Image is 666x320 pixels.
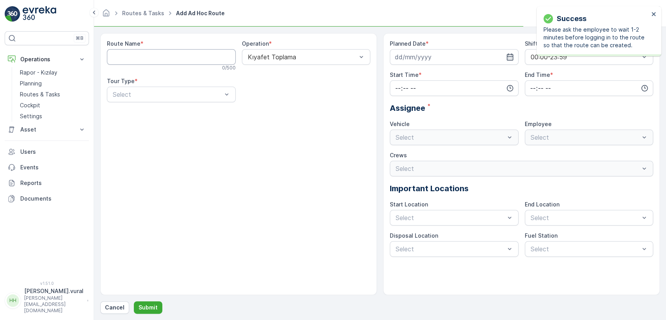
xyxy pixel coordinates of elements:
span: Assignee [390,102,425,114]
label: Operation [242,40,269,47]
p: Asset [20,126,73,133]
p: Select [396,244,505,254]
img: logo_light-DOdMpM7g.png [23,6,56,22]
label: Planned Date [390,40,426,47]
button: HH[PERSON_NAME].vural[PERSON_NAME][EMAIL_ADDRESS][DOMAIN_NAME] [5,287,89,314]
button: Submit [134,301,162,314]
a: Events [5,160,89,175]
p: Rapor - Kızılay [20,69,57,76]
label: Fuel Station [525,232,558,239]
div: HH [7,294,19,307]
label: Shift [525,40,538,47]
span: v 1.51.0 [5,281,89,286]
p: Cockpit [20,101,40,109]
p: Documents [20,195,86,203]
label: End Location [525,201,559,208]
p: Settings [20,112,42,120]
p: Reports [20,179,86,187]
a: Reports [5,175,89,191]
p: 0 / 500 [222,65,236,71]
p: Users [20,148,86,156]
a: Cockpit [17,100,89,111]
p: Events [20,164,86,171]
a: Users [5,144,89,160]
a: Homepage [102,12,110,18]
label: Start Time [390,71,419,78]
p: Please ask the employee to wait 1-2 minutes before logging in to the route so that the route can ... [543,26,649,49]
button: Cancel [100,301,129,314]
a: Settings [17,111,89,122]
p: ⌘B [76,35,83,41]
p: Success [557,13,586,24]
p: Routes & Tasks [20,91,60,98]
p: [PERSON_NAME][EMAIL_ADDRESS][DOMAIN_NAME] [24,295,83,314]
label: Tour Type [107,78,135,84]
label: Employee [525,121,552,127]
a: Routes & Tasks [17,89,89,100]
a: Routes & Tasks [122,10,164,16]
a: Planning [17,78,89,89]
p: Important Locations [390,183,653,194]
label: Disposal Location [390,232,438,239]
button: Asset [5,122,89,137]
p: Select [531,213,640,222]
p: Select [531,244,640,254]
label: Crews [390,152,407,158]
label: Start Location [390,201,428,208]
a: Rapor - Kızılay [17,67,89,78]
img: logo [5,6,20,22]
p: Select [396,213,505,222]
p: Select [113,90,222,99]
p: Planning [20,80,42,87]
button: Operations [5,52,89,67]
label: Route Name [107,40,140,47]
a: Documents [5,191,89,206]
label: End Time [525,71,550,78]
span: Add Ad Hoc Route [174,9,226,17]
button: close [651,11,657,18]
p: Cancel [105,304,124,311]
p: Submit [139,304,158,311]
p: Operations [20,55,73,63]
p: [PERSON_NAME].vural [24,287,83,295]
input: dd/mm/yyyy [390,49,519,65]
label: Vehicle [390,121,410,127]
